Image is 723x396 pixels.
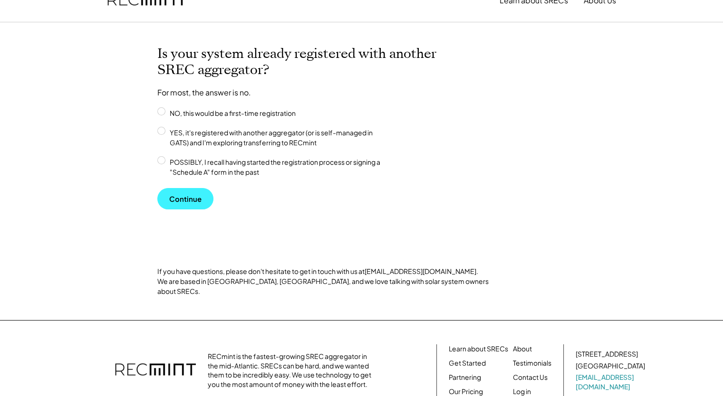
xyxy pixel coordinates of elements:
label: NO, this would be a first-time registration [167,108,395,118]
label: POSSIBLY, I recall having started the registration process or signing a "Schedule A" form in the ... [167,157,395,177]
a: Learn about SRECs [449,344,508,354]
div: If you have questions, please don't hesitate to get in touch with us at . We are based in [GEOGRA... [157,266,490,296]
a: Testimonials [513,358,551,368]
h2: Is your system already registered with another SREC aggregator? [157,46,443,78]
a: [EMAIL_ADDRESS][DOMAIN_NAME] [576,373,647,391]
div: [STREET_ADDRESS] [576,349,638,359]
a: Get Started [449,358,486,368]
label: YES, it's registered with another aggregator (or is self-managed in GATS) and I'm exploring trans... [167,128,395,148]
img: recmint-logotype%403x.png [115,354,196,387]
div: [GEOGRAPHIC_DATA] [576,361,645,371]
button: Continue [157,188,213,209]
div: For most, the answer is no. [157,88,251,98]
a: About [513,344,532,354]
a: Contact Us [513,373,548,382]
div: RECmint is the fastest-growing SREC aggregator in the mid-Atlantic. SRECs can be hard, and we wan... [208,352,376,389]
a: [EMAIL_ADDRESS][DOMAIN_NAME] [365,267,476,275]
a: Partnering [449,373,481,382]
